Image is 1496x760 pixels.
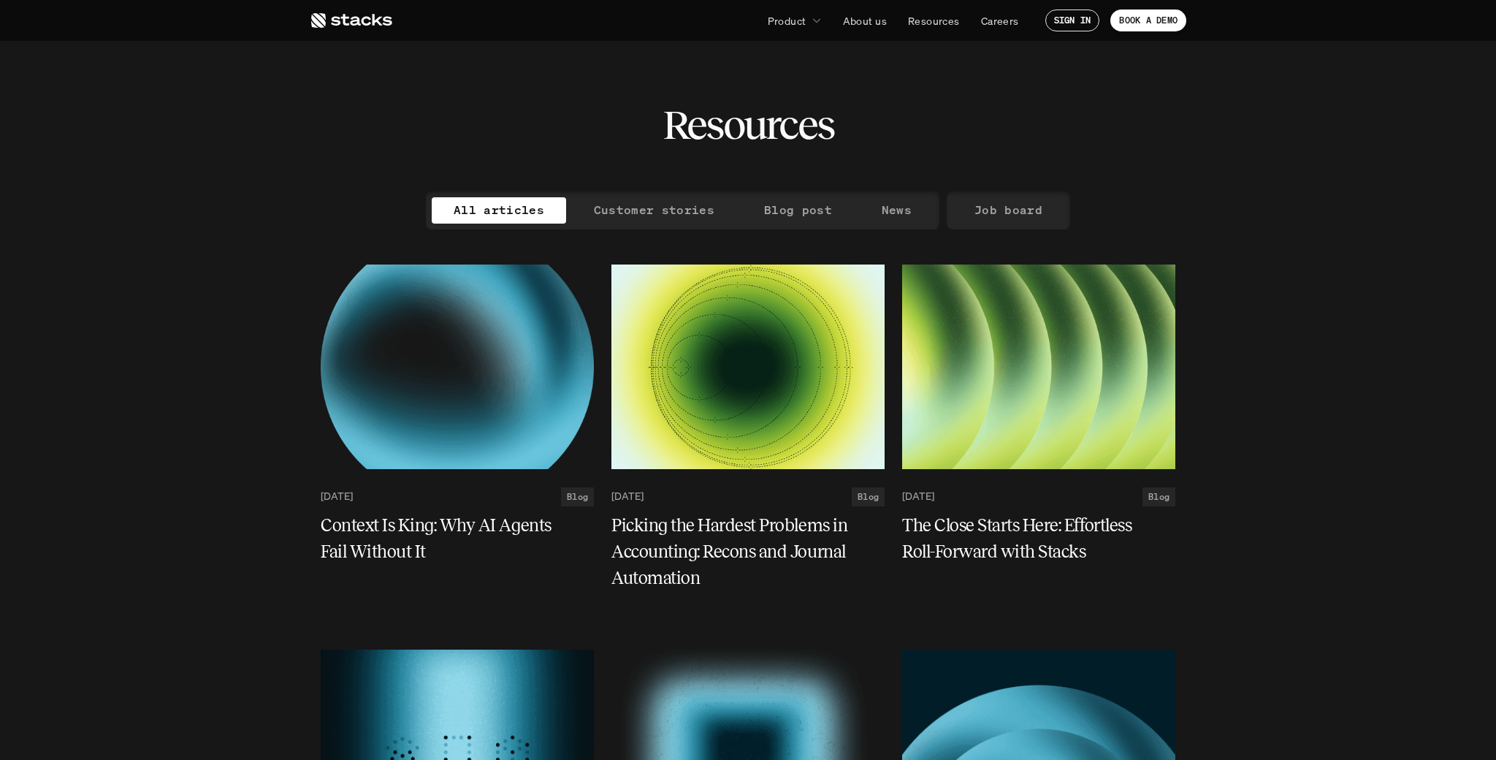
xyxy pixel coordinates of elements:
[742,197,854,224] a: Blog post
[908,13,960,28] p: Resources
[594,199,714,221] p: Customer stories
[1119,15,1178,26] p: BOOK A DEMO
[567,492,588,502] h2: Blog
[663,102,834,148] h2: Resources
[321,512,594,565] a: Context Is King: Why AI Agents Fail Without It
[902,512,1158,565] h5: The Close Starts Here: Effortless Roll-Forward with Stacks
[321,490,353,503] p: [DATE]
[1110,9,1186,31] a: BOOK A DEMO
[902,490,934,503] p: [DATE]
[454,199,544,221] p: All articles
[858,492,879,502] h2: Blog
[321,487,594,506] a: [DATE]Blog
[764,199,832,221] p: Blog post
[834,7,896,34] a: About us
[1054,15,1091,26] p: SIGN IN
[321,512,576,565] h5: Context Is King: Why AI Agents Fail Without It
[611,512,867,591] h5: Picking the Hardest Problems in Accounting: Recons and Journal Automation
[972,7,1028,34] a: Careers
[974,199,1042,221] p: Job board
[572,197,736,224] a: Customer stories
[432,197,566,224] a: All articles
[899,7,969,34] a: Resources
[981,13,1019,28] p: Careers
[860,197,934,224] a: News
[611,490,644,503] p: [DATE]
[768,13,806,28] p: Product
[611,512,885,591] a: Picking the Hardest Problems in Accounting: Recons and Journal Automation
[882,199,912,221] p: News
[611,487,885,506] a: [DATE]Blog
[843,13,887,28] p: About us
[1045,9,1100,31] a: SIGN IN
[902,512,1175,565] a: The Close Starts Here: Effortless Roll-Forward with Stacks
[902,487,1175,506] a: [DATE]Blog
[1148,492,1169,502] h2: Blog
[953,197,1064,224] a: Job board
